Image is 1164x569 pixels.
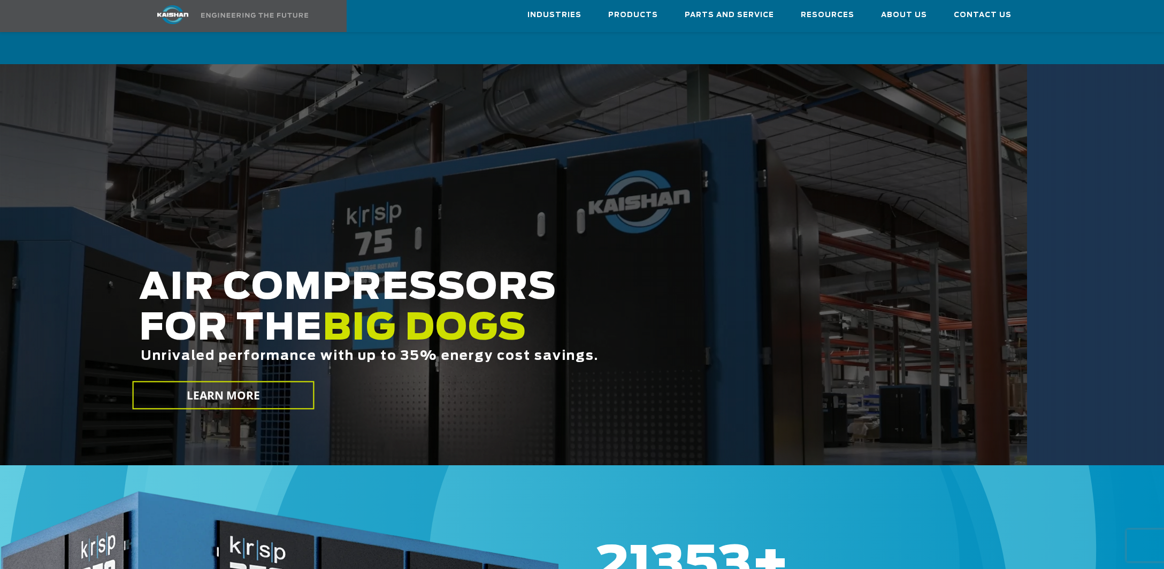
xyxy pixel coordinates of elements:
a: Resources [801,1,854,29]
span: LEARN MORE [187,388,261,403]
span: Unrivaled performance with up to 35% energy cost savings. [141,350,599,363]
span: Resources [801,9,854,21]
a: Industries [527,1,581,29]
a: Products [608,1,658,29]
span: Products [608,9,658,21]
img: kaishan logo [133,5,213,24]
a: Parts and Service [685,1,774,29]
a: Contact Us [954,1,1012,29]
span: BIG DOGS [323,311,527,347]
span: Industries [527,9,581,21]
span: About Us [881,9,927,21]
h2: AIR COMPRESSORS FOR THE [139,268,875,397]
a: About Us [881,1,927,29]
a: LEARN MORE [133,381,315,410]
span: Contact Us [954,9,1012,21]
span: Parts and Service [685,9,774,21]
img: Engineering the future [201,13,308,18]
